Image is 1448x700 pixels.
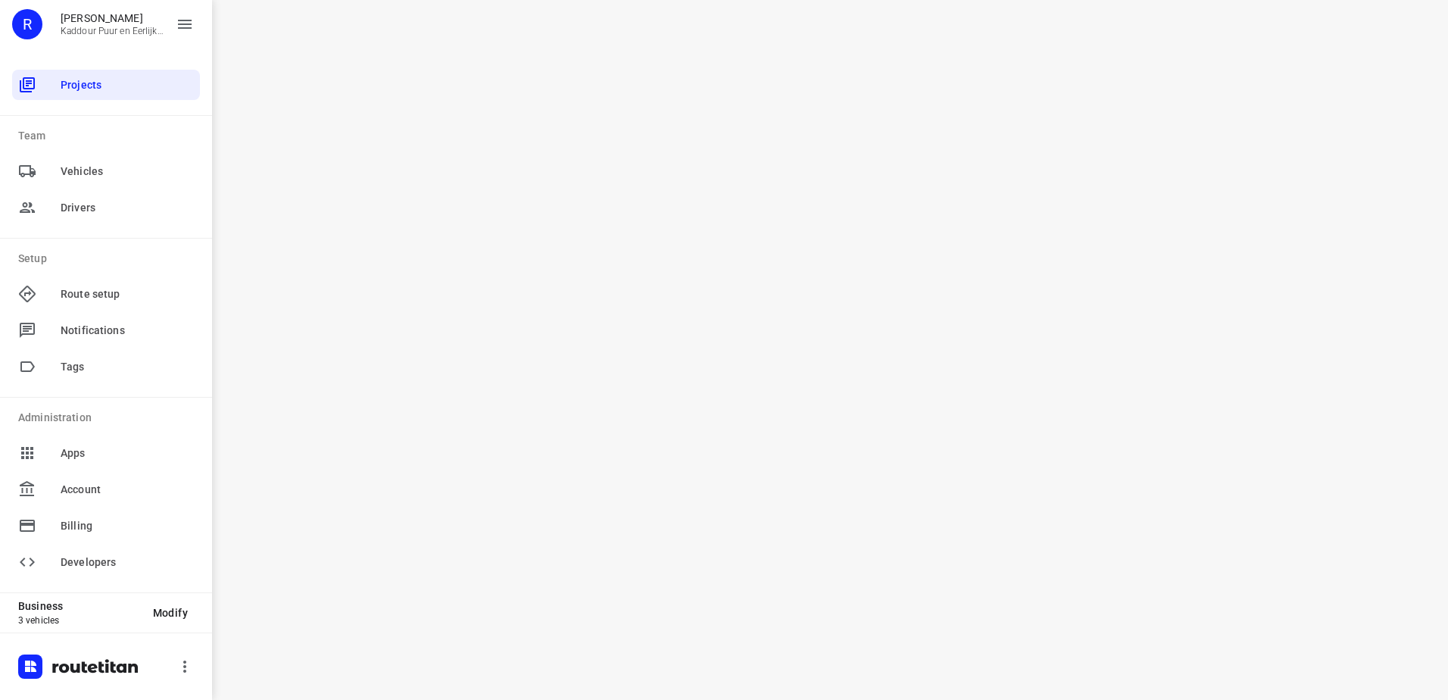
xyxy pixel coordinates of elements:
div: Notifications [12,315,200,345]
div: Account [12,474,200,505]
p: Rachid Kaddour [61,12,164,24]
div: Vehicles [12,156,200,186]
div: Apps [12,438,200,468]
div: Route setup [12,279,200,309]
span: Account [61,482,194,498]
div: Drivers [12,192,200,223]
div: Projects [12,70,200,100]
span: Developers [61,555,194,570]
span: Tags [61,359,194,375]
div: R [12,9,42,39]
span: Billing [61,518,194,534]
p: Team [18,128,200,144]
div: Tags [12,352,200,382]
p: Setup [18,251,200,267]
p: 3 vehicles [18,615,141,626]
span: Vehicles [61,164,194,180]
span: Drivers [61,200,194,216]
p: Administration [18,410,200,426]
span: Projects [61,77,194,93]
span: Route setup [61,286,194,302]
span: Modify [153,607,188,619]
span: Apps [61,445,194,461]
p: Kaddour Puur en Eerlijk Vlees B.V. [61,26,164,36]
span: Notifications [61,323,194,339]
div: Billing [12,511,200,541]
div: Developers [12,547,200,577]
button: Modify [141,599,200,627]
p: Business [18,600,141,612]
